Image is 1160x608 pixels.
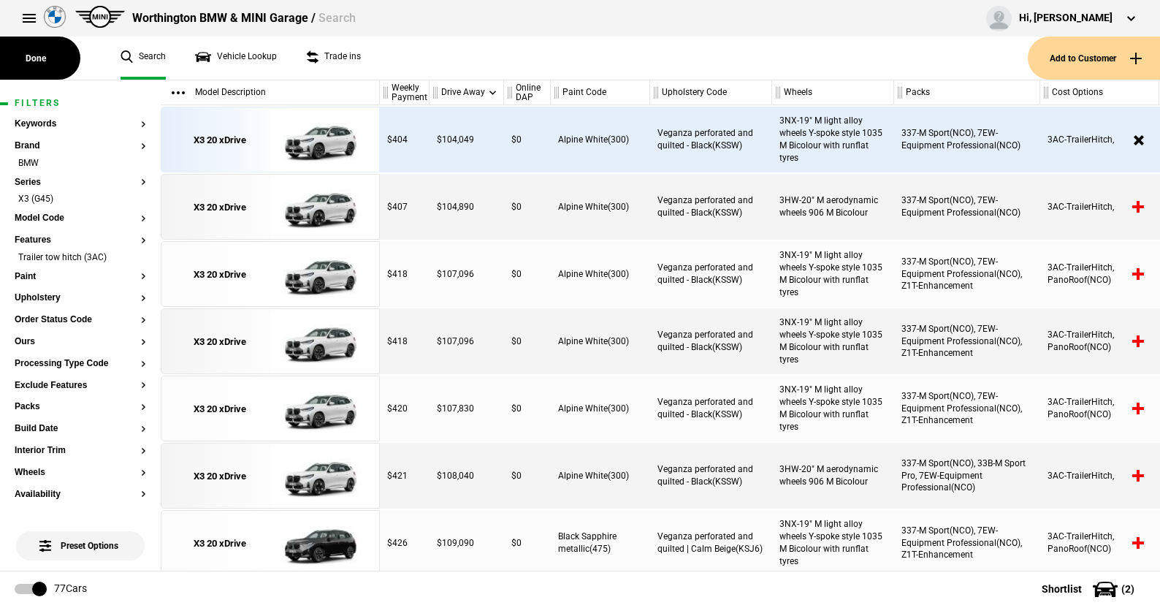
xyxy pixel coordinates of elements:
[75,6,125,28] img: mini.png
[1121,584,1134,594] span: ( 2 )
[15,468,146,490] section: Wheels
[169,107,270,173] a: X3 20 xDrive
[15,178,146,188] button: Series
[430,443,504,509] div: $108,040
[1040,80,1159,105] div: Cost Options
[15,359,146,369] button: Processing Type Code
[44,6,66,28] img: bmw.png
[772,107,894,172] div: 3NX-19" M light alloy wheels Y-spoke style 1035 M Bicolour with runflat tyres
[650,80,771,105] div: Upholstery Code
[121,37,166,80] a: Search
[894,510,1040,576] div: 337-M Sport(NCO), 7EW-Equipment Professional(NCO), Z1T-Enhancement
[15,381,146,391] button: Exclude Features
[1040,510,1159,576] div: 3AC-TrailerHitch, 402-PanoRoof(NCO)
[15,293,146,315] section: Upholstery
[15,141,146,178] section: BrandBMW
[380,80,429,105] div: Weekly Payment
[270,511,372,577] img: cosySec
[15,424,146,434] button: Build Date
[894,174,1040,240] div: 337-M Sport(NCO), 7EW-Equipment Professional(NCO)
[194,335,246,349] div: X3 20 xDrive
[15,337,146,347] button: Ours
[650,107,772,172] div: Veganza perforated and quilted - Black(KSSW)
[1042,584,1082,594] span: Shortlist
[551,80,649,105] div: Paint Code
[15,293,146,303] button: Upholstery
[504,443,551,509] div: $0
[551,376,650,441] div: Alpine White(300)
[551,241,650,307] div: Alpine White(300)
[194,268,246,281] div: X3 20 xDrive
[15,359,146,381] section: Processing Type Code
[504,174,551,240] div: $0
[169,175,270,240] a: X3 20 xDrive
[169,511,270,577] a: X3 20 xDrive
[1019,11,1113,26] div: Hi, [PERSON_NAME]
[195,37,277,80] a: Vehicle Lookup
[380,510,430,576] div: $426
[15,337,146,359] section: Ours
[1040,308,1159,374] div: 3AC-TrailerHitch, 402-PanoRoof(NCO)
[551,174,650,240] div: Alpine White(300)
[380,174,430,240] div: $407
[194,134,246,147] div: X3 20 xDrive
[194,403,246,416] div: X3 20 xDrive
[15,272,146,294] section: Paint
[430,510,504,576] div: $109,090
[15,119,146,141] section: Keywords
[15,235,146,246] button: Features
[504,376,551,441] div: $0
[894,107,1040,172] div: 337-M Sport(NCO), 7EW-Equipment Professional(NCO)
[772,241,894,307] div: 3NX-19" M light alloy wheels Y-spoke style 1035 M Bicolour with runflat tyres
[504,308,551,374] div: $0
[15,315,146,325] button: Order Status Code
[380,443,430,509] div: $421
[169,309,270,375] a: X3 20 xDrive
[551,443,650,509] div: Alpine White(300)
[15,235,146,272] section: FeaturesTrailer tow hitch (3AC)
[15,251,146,266] li: Trailer tow hitch (3AC)
[772,510,894,576] div: 3NX-19" M light alloy wheels Y-spoke style 1035 M Bicolour with runflat tyres
[54,582,87,596] div: 77 Cars
[894,308,1040,374] div: 337-M Sport(NCO), 7EW-Equipment Professional(NCO), Z1T-Enhancement
[15,446,146,456] button: Interior Trim
[772,443,894,509] div: 3HW-20" M aerodynamic wheels 906 M Bicolour
[551,308,650,374] div: Alpine White(300)
[169,242,270,308] a: X3 20 xDrive
[772,174,894,240] div: 3HW-20" M aerodynamic wheels 906 M Bicolour
[15,213,146,224] button: Model Code
[15,446,146,468] section: Interior Trim
[270,309,372,375] img: cosySec
[270,376,372,442] img: cosySec
[15,315,146,337] section: Order Status Code
[15,178,146,214] section: SeriesX3 (G45)
[15,272,146,282] button: Paint
[15,468,146,478] button: Wheels
[42,522,118,551] span: Preset Options
[15,99,146,108] h1: Filters
[15,157,146,172] li: BMW
[194,201,246,214] div: X3 20 xDrive
[1040,241,1159,307] div: 3AC-TrailerHitch, 402-PanoRoof(NCO)
[430,241,504,307] div: $107,096
[894,376,1040,441] div: 337-M Sport(NCO), 7EW-Equipment Professional(NCO), Z1T-Enhancement
[15,213,146,235] section: Model Code
[15,381,146,403] section: Exclude Features
[169,376,270,442] a: X3 20 xDrive
[650,174,772,240] div: Veganza perforated and quilted - Black(KSSW)
[1040,107,1159,172] div: 3AC-TrailerHitch, 4NW-
[650,376,772,441] div: Veganza perforated and quilted - Black(KSSW)
[380,308,430,374] div: $418
[504,510,551,576] div: $0
[380,241,430,307] div: $418
[15,424,146,446] section: Build Date
[504,241,551,307] div: $0
[194,537,246,550] div: X3 20 xDrive
[1028,37,1160,80] button: Add to Customer
[504,107,551,172] div: $0
[894,241,1040,307] div: 337-M Sport(NCO), 7EW-Equipment Professional(NCO), Z1T-Enhancement
[1040,376,1159,441] div: 3AC-TrailerHitch, 402-PanoRoof(NCO)
[650,510,772,576] div: Veganza perforated and quilted | Calm Beige(KSJ6)
[650,308,772,374] div: Veganza perforated and quilted - Black(KSSW)
[430,107,504,172] div: $104,049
